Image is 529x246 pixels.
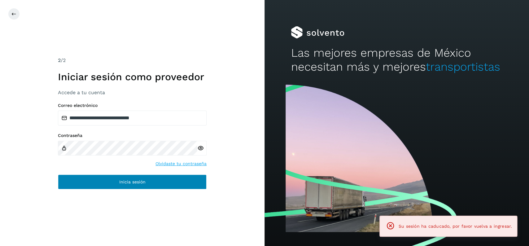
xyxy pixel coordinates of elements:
span: Inicia sesión [119,180,146,184]
h1: Iniciar sesión como proveedor [58,71,207,83]
h2: Las mejores empresas de México necesitan más y mejores [291,46,502,74]
button: Inicia sesión [58,174,207,189]
label: Contraseña [58,133,207,138]
span: Su sesión ha caducado, por favor vuelva a ingresar. [399,224,512,229]
h3: Accede a tu cuenta [58,90,207,95]
div: /2 [58,57,207,64]
span: 2 [58,57,61,63]
span: transportistas [426,60,500,73]
label: Correo electrónico [58,103,207,108]
a: Olvidaste tu contraseña [155,160,207,167]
